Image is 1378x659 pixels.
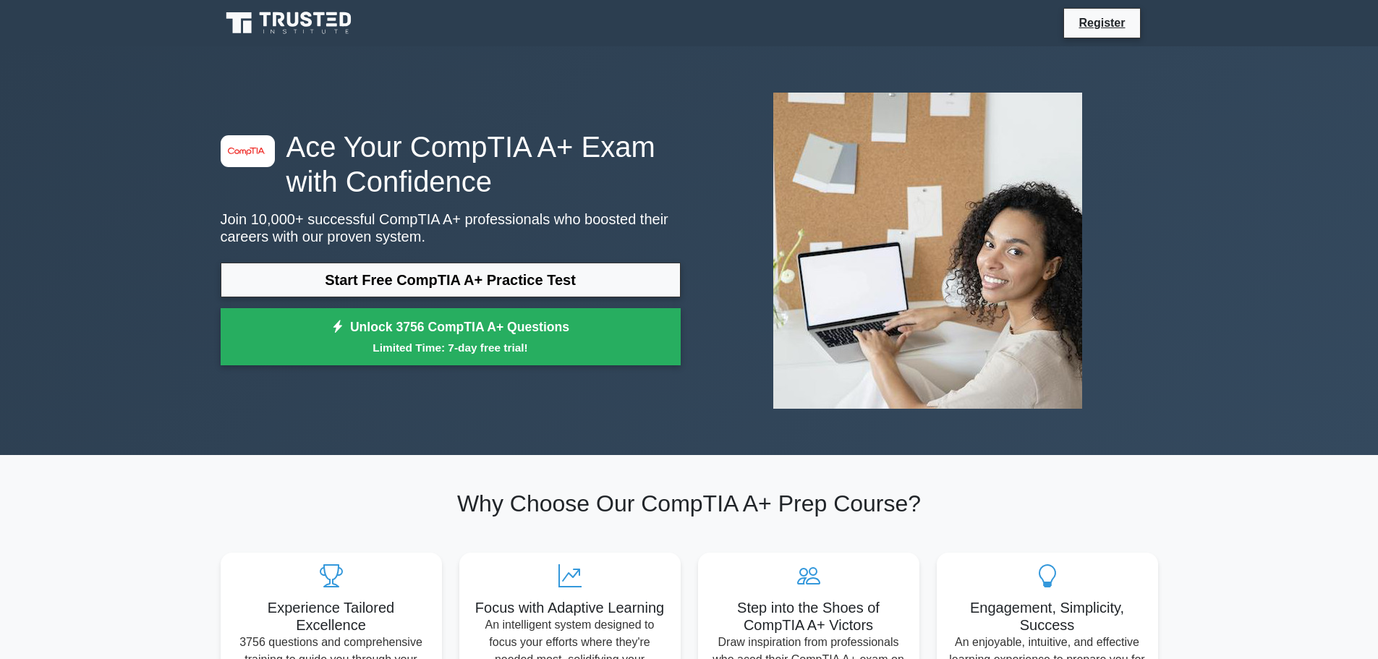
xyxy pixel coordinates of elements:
[221,308,681,366] a: Unlock 3756 CompTIA A+ QuestionsLimited Time: 7-day free trial!
[471,599,669,616] h5: Focus with Adaptive Learning
[221,211,681,245] p: Join 10,000+ successful CompTIA A+ professionals who boosted their careers with our proven system.
[232,599,430,634] h5: Experience Tailored Excellence
[221,490,1158,517] h2: Why Choose Our CompTIA A+ Prep Course?
[221,129,681,199] h1: Ace Your CompTIA A+ Exam with Confidence
[221,263,681,297] a: Start Free CompTIA A+ Practice Test
[1070,14,1134,32] a: Register
[710,599,908,634] h5: Step into the Shoes of CompTIA A+ Victors
[239,339,663,356] small: Limited Time: 7-day free trial!
[948,599,1147,634] h5: Engagement, Simplicity, Success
